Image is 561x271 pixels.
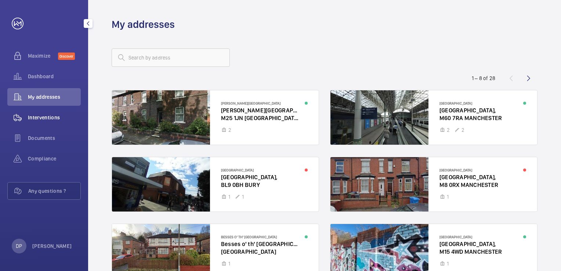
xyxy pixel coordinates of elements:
[32,242,72,250] p: [PERSON_NAME]
[28,52,58,59] span: Maximize
[16,242,22,250] p: DP
[28,73,81,80] span: Dashboard
[112,48,230,67] input: Search by address
[28,187,80,195] span: Any questions ?
[28,134,81,142] span: Documents
[472,75,495,82] div: 1 – 8 of 28
[112,18,175,31] h1: My addresses
[28,155,81,162] span: Compliance
[58,53,75,60] span: Discover
[28,114,81,121] span: Interventions
[28,93,81,101] span: My addresses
